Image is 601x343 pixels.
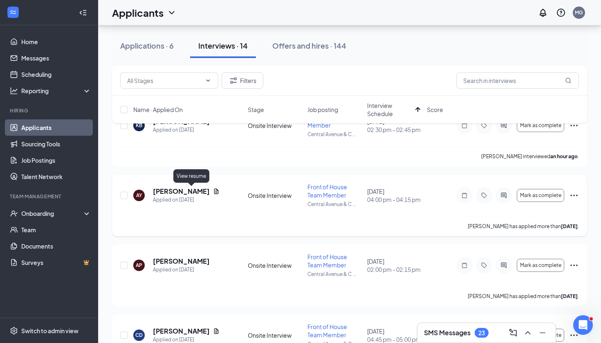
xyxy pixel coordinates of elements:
svg: Tag [479,262,489,269]
div: Interviews · 14 [198,40,248,51]
svg: Filter [229,76,238,85]
h5: [PERSON_NAME] [153,257,210,266]
svg: Notifications [538,8,548,18]
svg: ComposeMessage [508,328,518,338]
svg: MagnifyingGlass [565,77,572,84]
div: Onboarding [21,209,84,217]
div: Onsite Interview [248,191,303,200]
a: Home [21,34,91,50]
svg: Document [213,328,220,334]
a: Job Postings [21,152,91,168]
svg: Collapse [79,9,87,17]
a: Talent Network [21,168,91,185]
h5: [PERSON_NAME] [153,187,210,196]
p: Central Avenue & C ... [307,131,362,138]
a: Applicants [21,119,91,136]
svg: Note [460,262,469,269]
svg: Ellipses [569,330,579,340]
svg: ChevronDown [205,77,211,84]
span: Stage [248,105,264,114]
a: Team [21,222,91,238]
svg: ActiveChat [499,192,509,199]
input: All Stages [127,76,202,85]
div: View resume [173,169,209,183]
svg: Minimize [538,328,547,338]
div: Hiring [10,107,90,114]
a: Scheduling [21,66,91,83]
div: [DATE] [367,187,422,204]
span: 04:00 pm - 04:15 pm [367,195,422,204]
span: Front of House Team Member [307,183,347,199]
p: [PERSON_NAME] interviewed . [481,153,579,160]
div: Applied on [DATE] [153,196,220,204]
a: Documents [21,238,91,254]
div: Reporting [21,87,92,95]
button: Mark as complete [517,189,564,202]
a: Messages [21,50,91,66]
svg: Settings [10,327,18,335]
span: Front of House Team Member [307,253,347,269]
span: Job posting [307,105,338,114]
div: MG [575,9,583,16]
button: Mark as complete [517,259,564,272]
div: Onsite Interview [248,261,303,269]
div: CD [135,332,143,339]
iframe: Intercom live chat [573,315,593,335]
svg: Ellipses [569,260,579,270]
span: Mark as complete [520,262,561,268]
button: ComposeMessage [507,326,520,339]
svg: Ellipses [569,191,579,200]
div: AY [136,192,142,199]
svg: Tag [479,192,489,199]
svg: Document [213,188,220,195]
div: Team Management [10,193,90,200]
h3: SMS Messages [424,328,471,337]
div: 23 [478,330,485,336]
button: Filter Filters [222,72,263,89]
svg: ActiveChat [499,262,509,269]
span: Name · Applied On [133,105,183,114]
svg: ChevronUp [523,328,533,338]
span: Score [427,105,443,114]
div: Switch to admin view [21,327,78,335]
p: Central Avenue & C ... [307,201,362,208]
h5: [PERSON_NAME] [153,327,210,336]
h1: Applicants [112,6,164,20]
button: Minimize [536,326,549,339]
button: ChevronUp [521,326,534,339]
b: [DATE] [561,223,578,229]
p: [PERSON_NAME] has applied more than . [468,223,579,230]
div: Onsite Interview [248,331,303,339]
div: AP [136,262,142,269]
a: Sourcing Tools [21,136,91,152]
span: 02:00 pm - 02:15 pm [367,265,422,274]
svg: WorkstreamLogo [9,8,17,16]
svg: Note [460,192,469,199]
svg: ArrowUp [413,105,423,114]
p: Central Avenue & C ... [307,271,362,278]
b: an hour ago [550,153,578,159]
svg: ChevronDown [167,8,177,18]
span: Mark as complete [520,193,561,198]
svg: QuestionInfo [556,8,566,18]
div: Applied on [DATE] [153,266,210,274]
svg: UserCheck [10,209,18,217]
b: [DATE] [561,293,578,299]
p: [PERSON_NAME] has applied more than . [468,293,579,300]
span: Front of House Team Member [307,323,347,339]
div: Applications · 6 [120,40,174,51]
div: Offers and hires · 144 [272,40,346,51]
span: Interview Schedule [367,101,412,118]
a: SurveysCrown [21,254,91,271]
svg: Analysis [10,87,18,95]
input: Search in interviews [456,72,579,89]
div: [DATE] [367,257,422,274]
